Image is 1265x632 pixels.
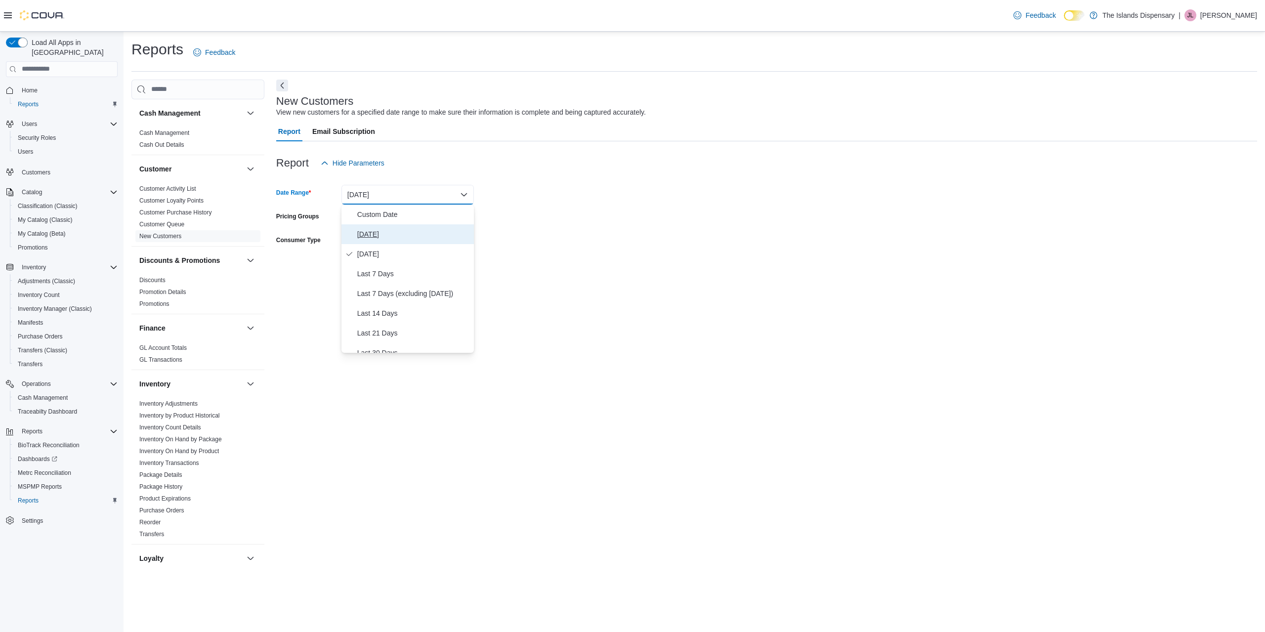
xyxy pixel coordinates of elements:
[22,169,50,176] span: Customers
[14,132,60,144] a: Security Roles
[10,274,122,288] button: Adjustments (Classic)
[18,277,75,285] span: Adjustments (Classic)
[18,134,56,142] span: Security Roles
[14,467,118,479] span: Metrc Reconciliation
[276,107,646,118] div: View new customers for a specified date range to make sure their information is complete and bein...
[14,481,118,493] span: MSPMP Reports
[18,378,55,390] button: Operations
[22,380,51,388] span: Operations
[18,148,33,156] span: Users
[139,448,219,455] a: Inventory On Hand by Product
[139,400,198,407] a: Inventory Adjustments
[18,261,50,273] button: Inventory
[20,10,64,20] img: Cova
[2,165,122,179] button: Customers
[1200,9,1257,21] p: [PERSON_NAME]
[22,427,42,435] span: Reports
[139,232,181,240] span: New Customers
[139,483,182,490] a: Package History
[1064,10,1085,21] input: Dark Mode
[10,438,122,452] button: BioTrack Reconciliation
[10,330,122,343] button: Purchase Orders
[18,425,46,437] button: Reports
[1184,9,1196,21] div: Jillian Lehman
[1179,9,1181,21] p: |
[18,408,77,416] span: Traceabilty Dashboard
[10,452,122,466] a: Dashboards
[10,145,122,159] button: Users
[14,344,71,356] a: Transfers (Classic)
[14,344,118,356] span: Transfers (Classic)
[10,466,122,480] button: Metrc Reconciliation
[139,553,164,563] h3: Loyalty
[131,183,264,246] div: Customer
[245,163,256,175] button: Customer
[357,288,470,299] span: Last 7 Days (excluding [DATE])
[18,167,54,178] a: Customers
[18,186,46,198] button: Catalog
[14,98,118,110] span: Reports
[2,117,122,131] button: Users
[14,481,66,493] a: MSPMP Reports
[14,275,79,287] a: Adjustments (Classic)
[22,120,37,128] span: Users
[139,495,191,503] span: Product Expirations
[1102,9,1175,21] p: The Islands Dispensary
[18,319,43,327] span: Manifests
[18,497,39,505] span: Reports
[2,260,122,274] button: Inventory
[139,424,201,431] a: Inventory Count Details
[139,483,182,491] span: Package History
[14,242,52,253] a: Promotions
[139,209,212,216] a: Customer Purchase History
[14,98,42,110] a: Reports
[357,347,470,359] span: Last 30 Days
[245,552,256,564] button: Loyalty
[139,323,243,333] button: Finance
[14,317,118,329] span: Manifests
[14,467,75,479] a: Metrc Reconciliation
[131,127,264,155] div: Cash Management
[139,400,198,408] span: Inventory Adjustments
[6,79,118,553] nav: Complex example
[18,441,80,449] span: BioTrack Reconciliation
[357,327,470,339] span: Last 21 Days
[14,331,67,342] a: Purchase Orders
[10,213,122,227] button: My Catalog (Classic)
[10,494,122,507] button: Reports
[245,378,256,390] button: Inventory
[139,276,166,284] span: Discounts
[18,305,92,313] span: Inventory Manager (Classic)
[312,122,375,141] span: Email Subscription
[10,227,122,241] button: My Catalog (Beta)
[18,455,57,463] span: Dashboards
[22,86,38,94] span: Home
[14,453,118,465] span: Dashboards
[139,412,220,420] span: Inventory by Product Historical
[10,288,122,302] button: Inventory Count
[139,471,182,478] a: Package Details
[341,185,474,205] button: [DATE]
[139,255,220,265] h3: Discounts & Promotions
[1187,9,1194,21] span: JL
[14,200,118,212] span: Classification (Classic)
[22,263,46,271] span: Inventory
[139,379,243,389] button: Inventory
[139,233,181,240] a: New Customers
[276,95,353,107] h3: New Customers
[276,236,321,244] label: Consumer Type
[1025,10,1055,20] span: Feedback
[139,495,191,502] a: Product Expirations
[14,392,118,404] span: Cash Management
[14,453,61,465] a: Dashboards
[14,289,64,301] a: Inventory Count
[139,108,243,118] button: Cash Management
[139,344,187,351] a: GL Account Totals
[333,158,384,168] span: Hide Parameters
[14,200,82,212] a: Classification (Classic)
[139,459,199,467] span: Inventory Transactions
[14,275,118,287] span: Adjustments (Classic)
[22,188,42,196] span: Catalog
[14,214,77,226] a: My Catalog (Classic)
